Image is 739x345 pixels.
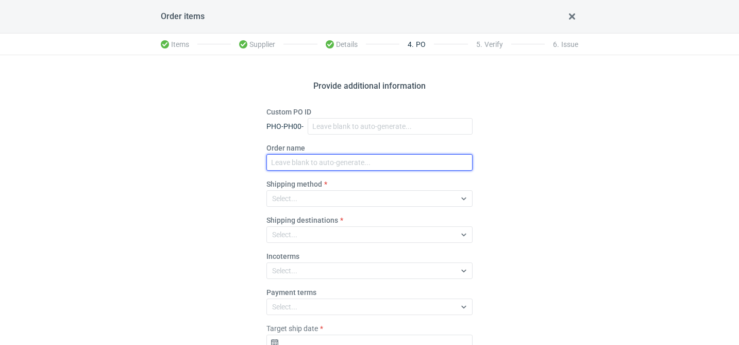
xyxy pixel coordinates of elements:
li: Verify [468,34,511,55]
input: Leave blank to auto-generate... [308,118,473,135]
div: PHO-PH00- [266,121,304,132]
span: 4 . [408,40,414,48]
label: Shipping destinations [266,215,338,225]
input: Leave blank to auto-generate... [266,154,473,171]
label: Custom PO ID [266,107,311,117]
label: Payment terms [266,287,316,298]
li: Supplier [231,34,283,55]
li: Issue [545,34,578,55]
label: Shipping method [266,179,322,189]
div: Select... [272,266,297,276]
label: Target ship date [266,323,318,334]
div: Select... [272,193,297,204]
label: Incoterms [266,251,299,261]
li: Details [317,34,366,55]
li: PO [399,34,434,55]
div: Select... [272,229,297,240]
label: Order name [266,143,305,153]
span: 5 . [476,40,482,48]
span: 6 . [553,40,559,48]
div: Select... [272,302,297,312]
h2: Provide additional information [313,80,426,92]
li: Items [161,34,197,55]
